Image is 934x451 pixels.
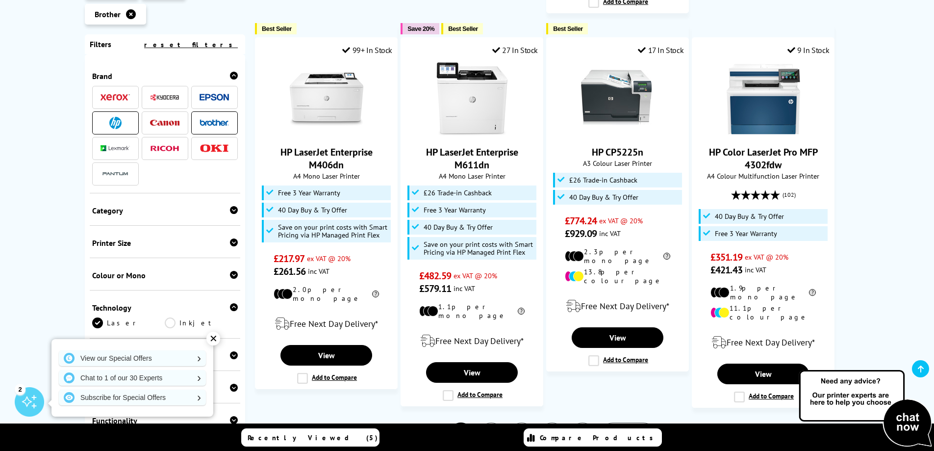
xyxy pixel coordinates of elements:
span: Save on your print costs with Smart Pricing via HP Managed Print Flex [278,223,389,239]
span: Best Seller [262,25,292,32]
li: 2.0p per mono page [274,285,379,303]
span: £929.09 [565,227,597,240]
div: 99+ In Stock [342,45,392,55]
a: HP LaserJet Enterprise M611dn [435,128,509,138]
span: inc VAT [745,265,766,274]
span: Brother [95,9,121,19]
img: HP Color LaserJet Pro MFP 4302fdw [727,62,800,136]
span: Save on your print costs with Smart Pricing via HP Managed Print Flex [424,240,534,256]
img: Canon [150,120,179,126]
span: 40 Day Buy & Try Offer [715,212,784,220]
span: inc VAT [454,284,475,293]
div: modal_delivery [406,327,538,355]
img: Lexmark [101,145,130,151]
span: A4 Mono Laser Printer [406,171,538,181]
span: A3 Colour Laser Printer [552,159,683,168]
a: HP LaserJet Enterprise M406dn [290,128,363,138]
a: Lexmark [101,142,130,155]
img: Brother [200,119,229,126]
img: Ricoh [150,146,179,151]
span: inc VAT [599,229,621,238]
span: ex VAT @ 20% [745,252,788,262]
button: Best Seller [546,23,588,34]
a: 4 [539,423,565,448]
a: HP LaserJet Enterprise M611dn [426,146,518,171]
a: HP CP5225n [581,128,655,138]
span: £217.97 [274,252,304,265]
a: HP Color LaserJet Pro MFP 4302fdw [709,146,818,171]
a: Brother [200,117,229,129]
a: Compare Products [524,428,662,447]
span: £579.11 [419,282,451,295]
a: View our Special Offers [59,350,206,366]
span: £26 Trade-in Cashback [424,189,492,197]
span: Compare Products [540,433,658,442]
span: ex VAT @ 20% [454,271,497,280]
a: OKI [200,142,229,155]
div: 2 [15,384,25,395]
li: 1.9p per mono page [710,284,816,301]
span: ex VAT @ 20% [307,254,351,263]
span: Free 3 Year Warranty [424,206,486,214]
span: Recently Viewed (5) [248,433,378,442]
div: modal_delivery [697,329,829,356]
span: (102) [783,186,796,204]
img: Open Live Chat window [797,369,934,449]
div: Colour or Mono [92,270,238,280]
div: modal_delivery [260,310,392,338]
button: Save 20% [401,23,439,34]
span: 40 Day Buy & Try Offer [424,223,493,231]
span: £421.43 [710,264,742,276]
span: Best Seller [553,25,583,32]
span: A4 Mono Laser Printer [260,171,392,181]
img: HP CP5225n [581,62,655,136]
li: 1.1p per mono page [419,302,525,320]
span: Free 3 Year Warranty [715,230,777,238]
li: 2.3p per mono page [565,247,670,265]
span: 40 Day Buy & Try Offer [278,206,347,214]
a: Chat to 1 of our 30 Experts [59,370,206,386]
div: modal_delivery [552,292,683,320]
img: Pantum [101,168,130,180]
a: Xerox [101,91,130,104]
div: Functionality [92,416,238,425]
label: Add to Compare [443,390,503,401]
a: Kyocera [150,91,179,104]
span: inc VAT [308,266,329,276]
img: Xerox [101,94,130,101]
a: 3 [509,423,534,448]
a: Recently Viewed (5) [241,428,379,447]
a: Ricoh [150,142,179,155]
li: 11.1p per colour page [710,304,816,321]
a: 5 [570,423,595,448]
a: reset filters [144,40,238,49]
img: HP [109,117,122,129]
label: Add to Compare [734,392,794,402]
button: Best Seller [441,23,483,34]
span: £351.19 [710,251,742,264]
span: £774.24 [565,214,597,227]
div: Printer Size [92,238,238,248]
div: 9 In Stock [787,45,830,55]
span: £261.56 [274,265,305,278]
div: 27 In Stock [492,45,538,55]
span: A4 Colour Multifunction Laser Printer [697,171,829,181]
span: £482.59 [419,269,451,282]
img: HP LaserJet Enterprise M406dn [290,62,363,136]
span: £26 Trade-in Cashback [569,176,637,184]
a: View [717,364,808,384]
a: HP LaserJet Enterprise M406dn [280,146,373,171]
a: Epson [200,91,229,104]
a: HP CP5225n [592,146,643,159]
span: Filters [90,39,111,49]
img: HP LaserJet Enterprise M611dn [435,62,509,136]
div: Brand [92,71,238,81]
a: Subscribe for Special Offers [59,390,206,405]
span: Free 3 Year Warranty [278,189,340,197]
div: 17 In Stock [638,45,683,55]
a: 2 [479,423,504,448]
a: Laser [92,318,165,328]
a: View [426,362,517,383]
a: Canon [150,117,179,129]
